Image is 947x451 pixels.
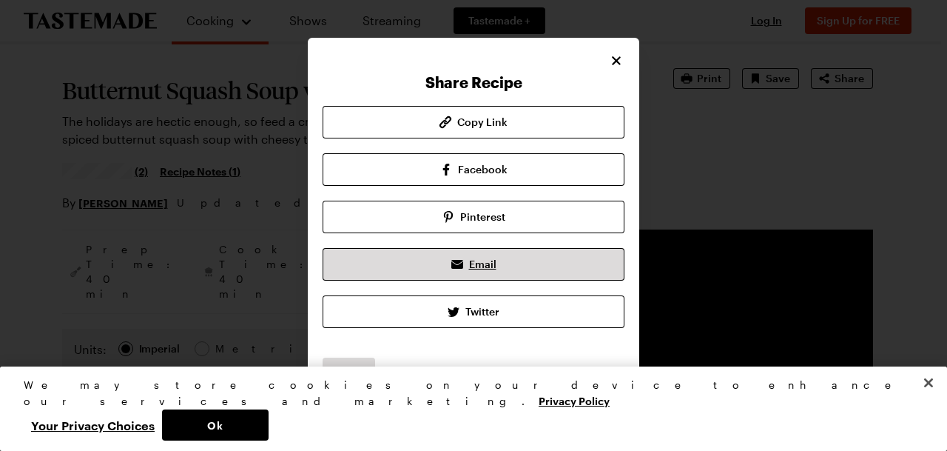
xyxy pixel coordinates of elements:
span: Facebook [458,162,508,177]
div: We may store cookies on your device to enhance our services and marketing. [24,377,911,410]
a: Email [323,248,624,281]
span: Pinterest [460,210,505,224]
h2: Share Recipe [323,73,624,91]
a: Pinterest [323,201,624,233]
a: More information about your privacy, opens in a new tab [539,393,610,407]
span: Twitter [465,304,499,319]
button: Close [912,367,945,399]
a: Twitter [323,295,624,328]
span: Email [469,257,496,272]
span: Copy Link [457,115,508,130]
button: Cancel [323,358,375,390]
a: Facebook [323,153,624,186]
button: Copy Link [323,106,624,138]
button: Ok [162,410,269,441]
button: Close [608,53,624,69]
button: Your Privacy Choices [24,410,162,441]
div: Privacy [24,377,911,441]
